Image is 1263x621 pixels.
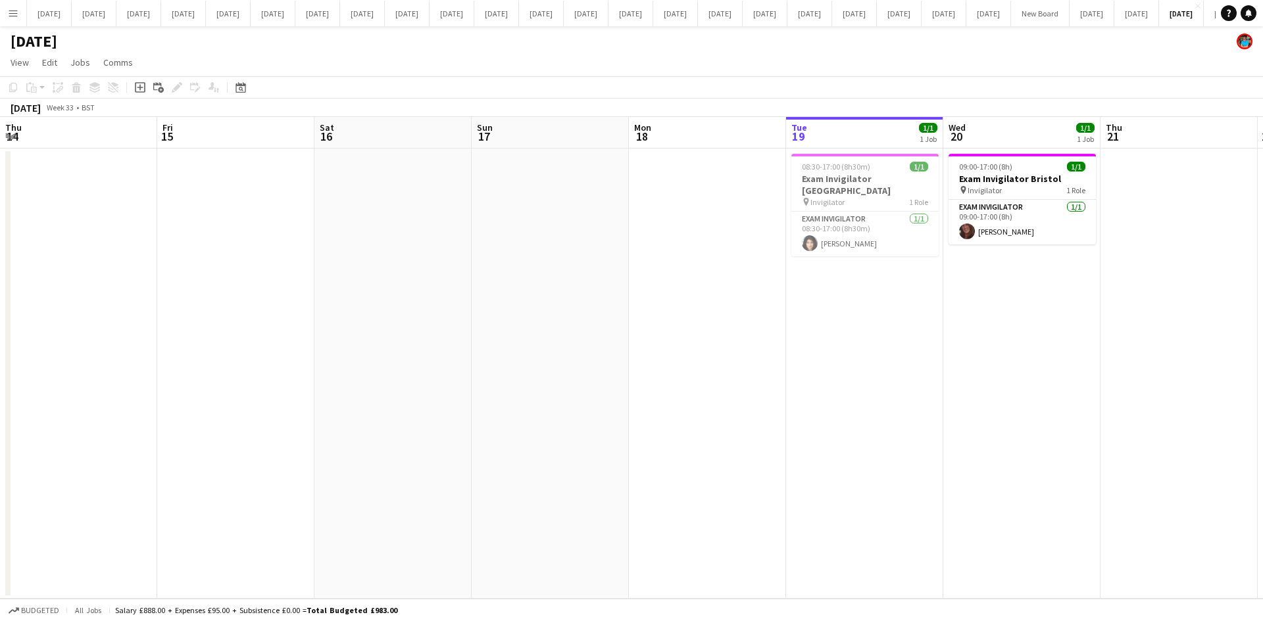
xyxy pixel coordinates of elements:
[161,129,173,144] span: 15
[1076,123,1095,133] span: 1/1
[789,129,807,144] span: 19
[82,103,95,112] div: BST
[65,54,95,71] a: Jobs
[791,173,939,196] h3: Exam Invigilator [GEOGRAPHIC_DATA]
[11,32,57,51] h1: [DATE]
[1114,1,1159,26] button: [DATE]
[949,122,966,133] span: Wed
[632,129,651,144] span: 18
[161,1,206,26] button: [DATE]
[1011,1,1070,26] button: New Board
[949,173,1096,185] h3: Exam Invigilator Bristol
[949,200,1096,244] app-card-role: Exam Invigilator1/109:00-17:00 (8h)[PERSON_NAME]
[791,212,939,256] app-card-role: Exam Invigilator1/108:30-17:00 (8h30m)[PERSON_NAME]
[37,54,62,71] a: Edit
[475,129,493,144] span: 17
[922,1,966,26] button: [DATE]
[72,605,104,615] span: All jobs
[11,101,41,114] div: [DATE]
[634,122,651,133] span: Mon
[27,1,72,26] button: [DATE]
[320,122,334,133] span: Sat
[70,57,90,68] span: Jobs
[791,154,939,256] app-job-card: 08:30-17:00 (8h30m)1/1Exam Invigilator [GEOGRAPHIC_DATA] Invigilator1 RoleExam Invigilator1/108:3...
[608,1,653,26] button: [DATE]
[72,1,116,26] button: [DATE]
[949,154,1096,244] app-job-card: 09:00-17:00 (8h)1/1Exam Invigilator Bristol Invigilator1 RoleExam Invigilator1/109:00-17:00 (8h)[...
[832,1,877,26] button: [DATE]
[340,1,385,26] button: [DATE]
[966,1,1011,26] button: [DATE]
[919,123,937,133] span: 1/1
[947,129,966,144] span: 20
[43,103,76,112] span: Week 33
[206,1,251,26] button: [DATE]
[787,1,832,26] button: [DATE]
[162,122,173,133] span: Fri
[430,1,474,26] button: [DATE]
[743,1,787,26] button: [DATE]
[802,162,870,172] span: 08:30-17:00 (8h30m)
[810,197,845,207] span: Invigilator
[1106,122,1122,133] span: Thu
[295,1,340,26] button: [DATE]
[98,54,138,71] a: Comms
[116,1,161,26] button: [DATE]
[385,1,430,26] button: [DATE]
[7,603,61,618] button: Budgeted
[564,1,608,26] button: [DATE]
[42,57,57,68] span: Edit
[1104,129,1122,144] span: 21
[251,1,295,26] button: [DATE]
[910,162,928,172] span: 1/1
[1204,1,1249,26] button: [DATE]
[115,605,397,615] div: Salary £888.00 + Expenses £95.00 + Subsistence £0.00 =
[1066,185,1085,195] span: 1 Role
[698,1,743,26] button: [DATE]
[477,122,493,133] span: Sun
[21,606,59,615] span: Budgeted
[474,1,519,26] button: [DATE]
[653,1,698,26] button: [DATE]
[519,1,564,26] button: [DATE]
[11,57,29,68] span: View
[318,129,334,144] span: 16
[307,605,397,615] span: Total Budgeted £983.00
[877,1,922,26] button: [DATE]
[5,54,34,71] a: View
[103,57,133,68] span: Comms
[959,162,1012,172] span: 09:00-17:00 (8h)
[3,129,22,144] span: 14
[968,185,1002,195] span: Invigilator
[791,122,807,133] span: Tue
[1067,162,1085,172] span: 1/1
[5,122,22,133] span: Thu
[1070,1,1114,26] button: [DATE]
[909,197,928,207] span: 1 Role
[1237,34,1252,49] app-user-avatar: Oscar Peck
[920,134,937,144] div: 1 Job
[1159,1,1204,26] button: [DATE]
[1077,134,1094,144] div: 1 Job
